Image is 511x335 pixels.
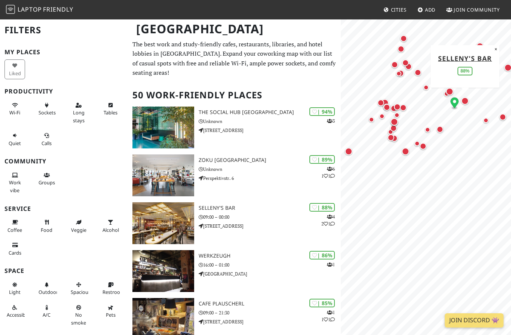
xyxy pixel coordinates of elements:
p: 09:00 – 21:30 [199,309,340,316]
button: Tables [100,99,121,119]
span: Veggie [71,227,86,233]
span: Credit cards [9,249,21,256]
p: 1 1 1 [321,309,335,323]
div: Map marker [419,80,434,95]
span: Restroom [102,289,125,295]
p: 1 [327,261,335,268]
div: | 86% [309,251,335,259]
span: Stable Wi-Fi [9,109,20,116]
a: The Social Hub Vienna | 94% 3 The Social Hub [GEOGRAPHIC_DATA] Unknown [STREET_ADDRESS] [128,107,341,148]
div: Map marker [439,86,454,101]
h3: SELLENY'S Bar [199,205,340,211]
span: Add [425,6,436,13]
button: A/C [36,301,57,321]
div: Map marker [398,55,413,70]
h1: [GEOGRAPHIC_DATA] [130,19,339,39]
div: Map marker [416,139,431,154]
div: Map marker [442,84,457,99]
a: WerkzeugH | 86% 1 WerkzeugH 16:00 – 01:00 [GEOGRAPHIC_DATA] [128,250,341,292]
span: Natural light [9,289,21,295]
img: Zoku Vienna [132,154,195,196]
div: Map marker [401,59,416,74]
button: Outdoor [36,279,57,298]
span: Laptop [18,5,42,13]
div: Map marker [393,66,408,81]
h2: 50 Work-Friendly Places [132,84,336,107]
div: Map marker [495,110,510,125]
div: Map marker [396,100,411,115]
span: Power sockets [39,109,56,116]
button: Alcohol [100,216,121,236]
div: | 89% [309,155,335,164]
p: 3 [327,117,335,125]
button: No smoke [68,301,89,329]
p: Unknown [199,118,340,125]
div: Map marker [430,73,445,88]
div: Map marker [389,100,404,115]
a: Cities [380,3,410,16]
div: Map marker [396,31,411,46]
img: WerkzeugH [132,250,195,292]
button: Close popup [492,45,499,53]
h3: My Places [4,49,123,56]
button: Work vibe [4,169,25,196]
a: Zoku Vienna | 89% 611 Zoku [GEOGRAPHIC_DATA] Unknown Perspektivstr. 6 [128,154,341,196]
div: Map marker [478,113,493,128]
div: Map marker [394,8,409,23]
a: SELLENY'S Bar | 88% 421 SELLENY'S Bar 09:00 – 00:00 [STREET_ADDRESS] [128,202,341,244]
p: 4 2 1 [321,213,335,227]
p: [STREET_ADDRESS] [199,127,340,134]
p: [STREET_ADDRESS] [199,318,340,325]
button: Quiet [4,129,25,149]
div: Map marker [410,65,425,80]
button: Coffee [4,216,25,236]
button: Pets [100,301,121,321]
span: Cities [391,6,407,13]
p: 09:00 – 00:00 [199,213,340,221]
span: Quiet [9,140,21,147]
button: Calls [36,129,57,149]
a: SELLENY'S Bar [438,53,492,62]
button: Spacious [68,279,89,298]
span: Smoke free [71,311,86,326]
h3: The Social Hub [GEOGRAPHIC_DATA] [199,109,340,116]
div: Map marker [387,131,402,146]
span: Work-friendly tables [104,109,117,116]
div: Map marker [394,42,409,56]
button: Sockets [36,99,57,119]
div: Map marker [432,122,447,137]
span: Alcohol [102,227,119,233]
button: Light [4,279,25,298]
span: Coffee [7,227,22,233]
a: Join Community [443,3,503,16]
div: Map marker [379,100,394,115]
p: Unknown [199,166,340,173]
span: Outdoor area [39,289,58,295]
h3: Service [4,205,123,212]
div: Map marker [390,99,405,114]
p: [STREET_ADDRESS] [199,222,340,230]
span: Video/audio calls [42,140,52,147]
img: The Social Hub Vienna [132,107,195,148]
p: Perspektivstr. 6 [199,175,340,182]
h3: Cafe Plauscherl [199,301,340,307]
h3: Productivity [4,88,123,95]
img: LaptopFriendly [6,5,15,14]
div: Map marker [450,97,459,110]
div: Map marker [377,95,392,110]
span: Friendly [43,5,73,13]
span: Spacious [71,289,91,295]
h3: WerkzeugH [199,253,340,259]
div: Map marker [386,121,401,136]
button: Accessible [4,301,25,321]
div: Map marker [373,95,388,110]
p: [GEOGRAPHIC_DATA] [199,270,340,277]
span: Group tables [39,179,55,186]
div: Map marker [391,66,406,81]
span: Pet friendly [106,311,116,318]
p: 16:00 – 01:00 [199,261,340,268]
div: Map marker [386,115,401,130]
span: Join Community [454,6,500,13]
div: Map marker [364,112,379,127]
span: Air conditioned [43,311,51,318]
